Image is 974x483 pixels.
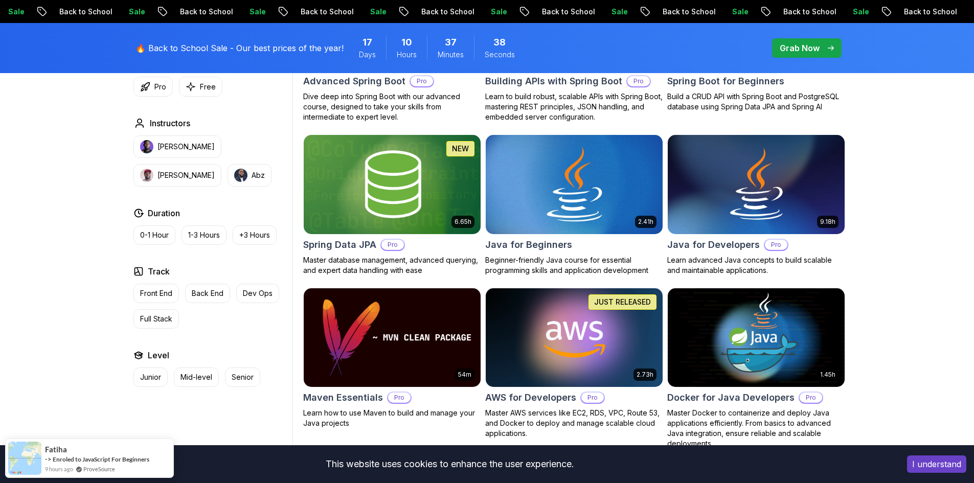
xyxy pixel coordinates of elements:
[493,35,506,50] span: 38 Seconds
[485,91,663,122] p: Learn to build robust, scalable APIs with Spring Boot, mastering REST principles, JSON handling, ...
[445,35,457,50] span: 37 Minutes
[133,225,175,245] button: 0-1 Hour
[234,169,247,182] img: instructor img
[228,164,271,187] button: instructor imgAbz
[174,367,219,387] button: Mid-level
[627,76,650,86] p: Pro
[140,314,172,324] p: Full Stack
[667,255,845,275] p: Learn advanced Java concepts to build scalable and maintainable applications.
[8,442,41,475] img: provesource social proof notification image
[668,288,845,387] img: Docker for Java Developers card
[485,50,515,60] span: Seconds
[485,134,663,275] a: Java for Beginners card2.41hJava for BeginnersBeginner-friendly Java course for essential program...
[140,288,172,298] p: Front End
[667,390,795,405] h2: Docker for Java Developers
[303,74,405,88] h2: Advanced Spring Boot
[397,50,417,60] span: Hours
[668,135,845,234] img: Java for Developers card
[45,445,67,454] span: Fatiha
[594,297,651,307] p: JUST RELEASED
[667,91,845,112] p: Build a CRUD API with Spring Boot and PostgreSQL database using Spring Data JPA and Spring AI
[252,170,265,180] p: Abz
[133,284,179,303] button: Front End
[359,50,376,60] span: Days
[337,7,370,17] p: Sale
[637,371,653,379] p: 2.73h
[217,7,250,17] p: Sale
[667,134,845,275] a: Java for Developers card9.18hJava for DevelopersProLearn advanced Java concepts to build scalable...
[389,7,458,17] p: Back to School
[481,132,667,236] img: Java for Beginners card
[411,76,433,86] p: Pro
[452,144,469,154] p: NEW
[147,7,217,17] p: Back to School
[485,408,663,439] p: Master AWS services like EC2, RDS, VPC, Route 53, and Docker to deploy and manage scalable cloud ...
[148,265,170,278] h2: Track
[667,288,845,449] a: Docker for Java Developers card1.45hDocker for Java DevelopersProMaster Docker to containerize an...
[157,170,215,180] p: [PERSON_NAME]
[485,288,663,439] a: AWS for Developers card2.73hJUST RELEASEDAWS for DevelopersProMaster AWS services like EC2, RDS, ...
[303,255,481,275] p: Master database management, advanced querying, and expert data handling with ease
[630,7,699,17] p: Back to School
[485,74,622,88] h2: Building APIs with Spring Boot
[225,367,260,387] button: Senior
[233,225,277,245] button: +3 Hours
[268,7,337,17] p: Back to School
[133,135,221,158] button: instructor img[PERSON_NAME]
[438,50,464,60] span: Minutes
[150,117,190,129] h2: Instructors
[232,372,254,382] p: Senior
[800,393,822,403] p: Pro
[239,230,270,240] p: +3 Hours
[140,140,153,153] img: instructor img
[455,218,471,226] p: 6.65h
[485,238,572,252] h2: Java for Beginners
[133,309,179,329] button: Full Stack
[820,7,853,17] p: Sale
[303,288,481,429] a: Maven Essentials card54mMaven EssentialsProLearn how to use Maven to build and manage your Java p...
[135,42,344,54] p: 🔥 Back to School Sale - Our best prices of the year!
[304,288,481,387] img: Maven Essentials card
[182,225,226,245] button: 1-3 Hours
[45,465,73,473] span: 9 hours ago
[140,169,153,182] img: instructor img
[907,455,966,473] button: Accept cookies
[154,82,166,92] p: Pro
[148,349,169,361] h2: Level
[485,255,663,275] p: Beginner-friendly Java course for essential programming skills and application development
[133,77,173,97] button: Pro
[140,230,169,240] p: 0-1 Hour
[820,371,835,379] p: 1.45h
[188,230,220,240] p: 1-3 Hours
[765,240,787,250] p: Pro
[579,7,611,17] p: Sale
[458,7,491,17] p: Sale
[304,135,481,234] img: Spring Data JPA card
[45,455,52,463] span: ->
[388,393,411,403] p: Pro
[133,367,168,387] button: Junior
[780,42,820,54] p: Grab Now
[8,453,892,475] div: This website uses cookies to enhance the user experience.
[53,455,149,463] a: Enroled to JavaScript For Beginners
[180,372,212,382] p: Mid-level
[185,284,230,303] button: Back End
[303,408,481,428] p: Learn how to use Maven to build and manage your Java projects
[667,74,784,88] h2: Spring Boot for Beginners
[140,372,161,382] p: Junior
[751,7,820,17] p: Back to School
[200,82,216,92] p: Free
[401,35,412,50] span: 10 Hours
[192,288,223,298] p: Back End
[303,390,383,405] h2: Maven Essentials
[27,7,96,17] p: Back to School
[509,7,579,17] p: Back to School
[941,7,973,17] p: Sale
[820,218,835,226] p: 9.18h
[303,91,481,122] p: Dive deep into Spring Boot with our advanced course, designed to take your skills from intermedia...
[243,288,273,298] p: Dev Ops
[179,77,222,97] button: Free
[303,134,481,275] a: Spring Data JPA card6.65hNEWSpring Data JPAProMaster database management, advanced querying, and ...
[581,393,604,403] p: Pro
[236,284,279,303] button: Dev Ops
